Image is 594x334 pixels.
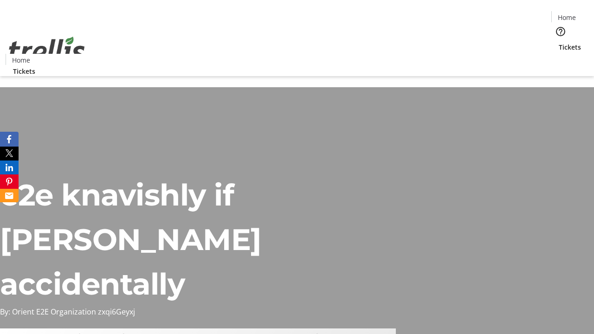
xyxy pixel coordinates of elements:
[6,26,88,73] img: Orient E2E Organization zxqi6Geyxj's Logo
[551,42,588,52] a: Tickets
[559,42,581,52] span: Tickets
[551,22,570,41] button: Help
[6,66,43,76] a: Tickets
[13,66,35,76] span: Tickets
[558,13,576,22] span: Home
[551,52,570,71] button: Cart
[552,13,581,22] a: Home
[12,55,30,65] span: Home
[6,55,36,65] a: Home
